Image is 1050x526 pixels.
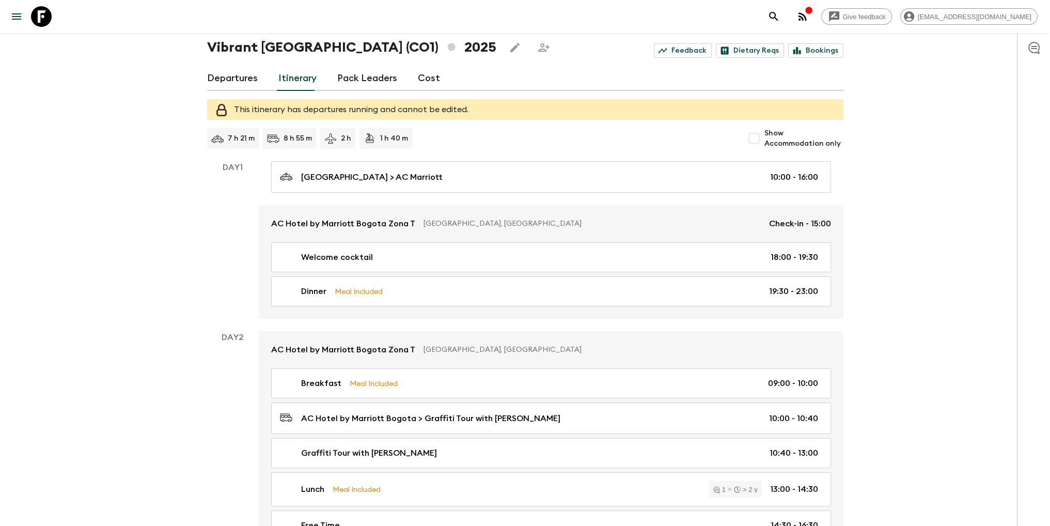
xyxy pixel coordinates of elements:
a: AC Hotel by Marriott Bogota Zona T[GEOGRAPHIC_DATA], [GEOGRAPHIC_DATA] [259,331,843,368]
p: AC Hotel by Marriott Bogota > Graffiti Tour with [PERSON_NAME] [301,412,560,425]
p: 10:40 - 13:00 [770,447,818,459]
p: 10:00 - 16:00 [770,171,818,183]
p: Dinner [301,285,326,298]
a: DinnerMeal Included19:30 - 23:00 [271,276,831,306]
a: [GEOGRAPHIC_DATA] > AC Marriott10:00 - 16:00 [271,161,831,193]
button: menu [6,6,27,27]
p: 13:00 - 14:30 [770,483,818,496]
p: [GEOGRAPHIC_DATA], [GEOGRAPHIC_DATA] [424,345,823,355]
p: Day 2 [207,331,259,344]
div: > 2 y [734,486,758,493]
p: Check-in - 15:00 [769,218,831,230]
a: Dietary Reqs [716,43,784,58]
p: Lunch [301,483,324,496]
a: LunchMeal Included1> 2 y13:00 - 14:30 [271,472,831,506]
a: AC Hotel by Marriott Bogota Zona T[GEOGRAPHIC_DATA], [GEOGRAPHIC_DATA]Check-in - 15:00 [259,205,843,242]
p: AC Hotel by Marriott Bogota Zona T [271,344,415,356]
a: Graffiti Tour with [PERSON_NAME]10:40 - 13:00 [271,438,831,468]
p: 10:00 - 10:40 [769,412,818,425]
span: This itinerary has departures running and cannot be edited. [234,105,468,114]
p: Welcome cocktail [301,251,373,264]
span: [EMAIL_ADDRESS][DOMAIN_NAME] [912,13,1037,21]
a: Give feedback [821,8,892,25]
p: 18:00 - 19:30 [771,251,818,264]
a: Feedback [654,43,712,58]
p: 8 h 55 m [284,133,312,144]
a: Departures [207,66,258,91]
a: Cost [418,66,440,91]
p: Day 1 [207,161,259,174]
p: 09:00 - 10:00 [768,377,818,390]
p: 7 h 21 m [228,133,255,144]
a: Pack Leaders [337,66,397,91]
p: 2 h [341,133,351,144]
a: Itinerary [278,66,317,91]
a: Bookings [788,43,843,58]
p: Meal Included [350,378,398,389]
p: Graffiti Tour with [PERSON_NAME] [301,447,437,459]
p: Breakfast [301,377,341,390]
a: Welcome cocktail18:00 - 19:30 [271,242,831,272]
a: AC Hotel by Marriott Bogota > Graffiti Tour with [PERSON_NAME]10:00 - 10:40 [271,403,831,434]
span: Give feedback [837,13,891,21]
p: Meal Included [335,286,383,297]
p: AC Hotel by Marriott Bogota Zona T [271,218,415,230]
button: search adventures [763,6,784,27]
div: 1 [713,486,726,493]
a: BreakfastMeal Included09:00 - 10:00 [271,368,831,398]
h1: Vibrant [GEOGRAPHIC_DATA] (CO1) 2025 [207,37,496,58]
p: [GEOGRAPHIC_DATA], [GEOGRAPHIC_DATA] [424,219,761,229]
p: Meal Included [333,484,381,495]
span: Share this itinerary [534,37,554,58]
span: Show Accommodation only [764,128,843,149]
p: [GEOGRAPHIC_DATA] > AC Marriott [301,171,443,183]
button: Edit this itinerary [505,37,525,58]
p: 19:30 - 23:00 [769,285,818,298]
div: [EMAIL_ADDRESS][DOMAIN_NAME] [900,8,1038,25]
p: 1 h 40 m [380,133,408,144]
